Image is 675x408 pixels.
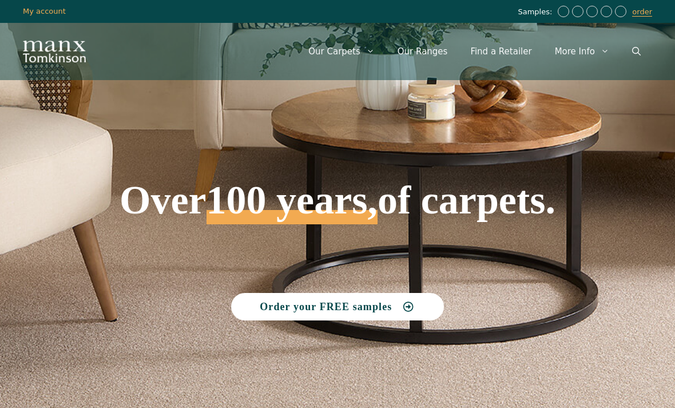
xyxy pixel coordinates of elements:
span: Order your FREE samples [260,302,392,312]
span: Samples: [518,7,555,17]
a: More Info [543,34,621,69]
a: My account [23,7,66,15]
nav: Primary [297,34,652,69]
h1: Over of carpets. [63,97,612,224]
span: 100 years, [207,190,378,224]
a: Order your FREE samples [231,293,444,320]
a: Find a Retailer [459,34,543,69]
a: Open Search Bar [621,34,652,69]
a: Our Ranges [386,34,459,69]
a: order [632,7,652,17]
a: Our Carpets [297,34,386,69]
img: Manx Tomkinson [23,41,86,62]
